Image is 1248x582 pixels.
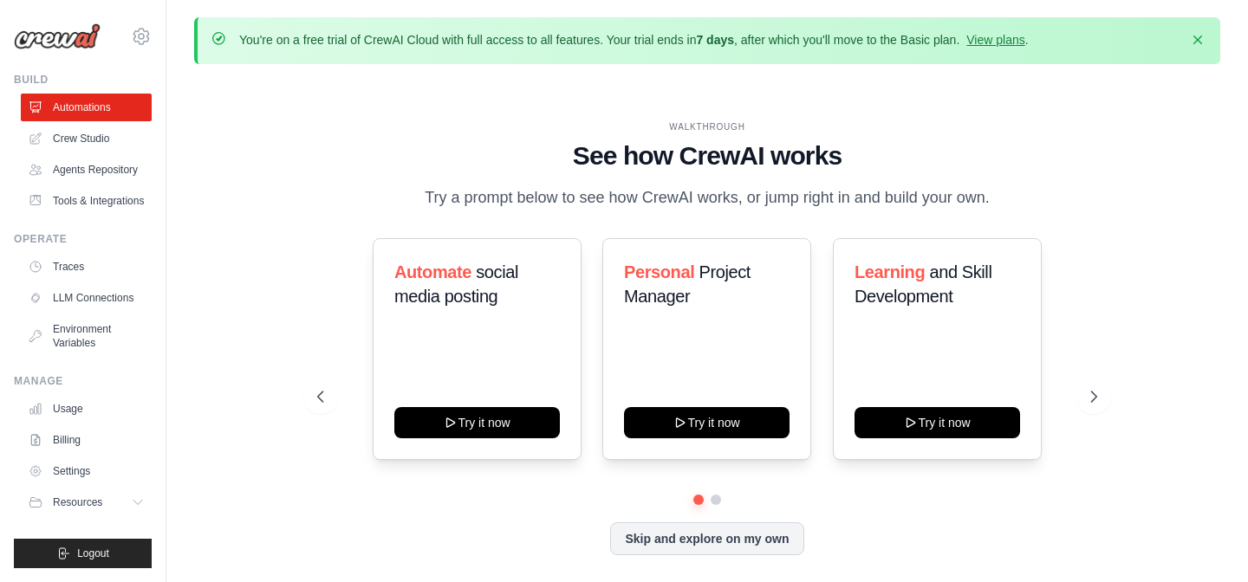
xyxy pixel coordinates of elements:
[14,539,152,568] button: Logout
[21,253,152,281] a: Traces
[21,125,152,152] a: Crew Studio
[21,426,152,454] a: Billing
[624,407,790,438] button: Try it now
[317,120,1096,133] div: WALKTHROUGH
[14,23,101,49] img: Logo
[855,262,925,281] span: Learning
[21,187,152,215] a: Tools & Integrations
[21,395,152,423] a: Usage
[21,156,152,184] a: Agents Repository
[14,232,152,246] div: Operate
[696,33,734,47] strong: 7 days
[21,457,152,485] a: Settings
[855,262,991,306] span: and Skill Development
[966,33,1024,47] a: View plans
[416,185,998,210] p: Try a prompt below to see how CrewAI works, or jump right in and build your own.
[855,407,1020,438] button: Try it now
[21,94,152,121] a: Automations
[14,374,152,388] div: Manage
[317,140,1096,171] h1: See how CrewAI works
[14,73,152,87] div: Build
[53,495,102,509] span: Resources
[394,407,560,438] button: Try it now
[239,31,1029,48] p: You're on a free trial of CrewAI Cloud with full access to all features. Your trial ends in , aft...
[624,262,694,281] span: Personal
[610,522,803,555] button: Skip and explore on my own
[77,546,109,560] span: Logout
[21,284,152,312] a: LLM Connections
[394,262,471,281] span: Automate
[1161,499,1248,582] iframe: Chat Widget
[21,315,152,357] a: Environment Variables
[21,488,152,516] button: Resources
